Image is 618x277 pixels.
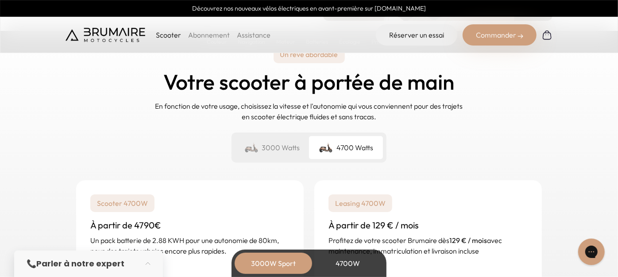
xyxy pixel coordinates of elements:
img: Brumaire Motocycles [66,28,145,42]
p: Profitez de votre scooter Brumaire dès avec maintenance, immatriculation et livraison incluse [328,235,528,256]
p: Leasing 4700W [328,194,392,212]
p: Scooter [156,30,181,40]
p: En fonction de votre usage, choisissez la vitesse et l'autonomie qui vous conviennent pour des tr... [154,101,464,122]
div: 4700 Watts [309,136,383,159]
strong: 129 € / mois [449,236,487,245]
a: Réserver un essai [376,24,457,46]
div: Commander [463,24,537,46]
p: Scooter 4700W [90,194,154,212]
div: 4700W [313,253,383,274]
div: 3000W Sport [238,253,309,274]
iframe: Gorgias live chat messenger [574,235,609,268]
p: Un pack batterie de 2.88 KWH pour une autonomie de 80km, pour des trajets urbains encore plus rap... [90,235,290,256]
p: Un rêve abordable [274,46,345,63]
h3: À partir de 129 € / mois [328,219,528,231]
img: Panier [542,30,552,40]
img: right-arrow-2.png [518,34,523,39]
h3: À partir de 4790€ [90,219,290,231]
div: 3000 Watts [235,136,309,159]
h2: Votre scooter à portée de main [164,70,455,94]
a: Assistance [237,30,270,39]
a: Abonnement [188,30,230,39]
